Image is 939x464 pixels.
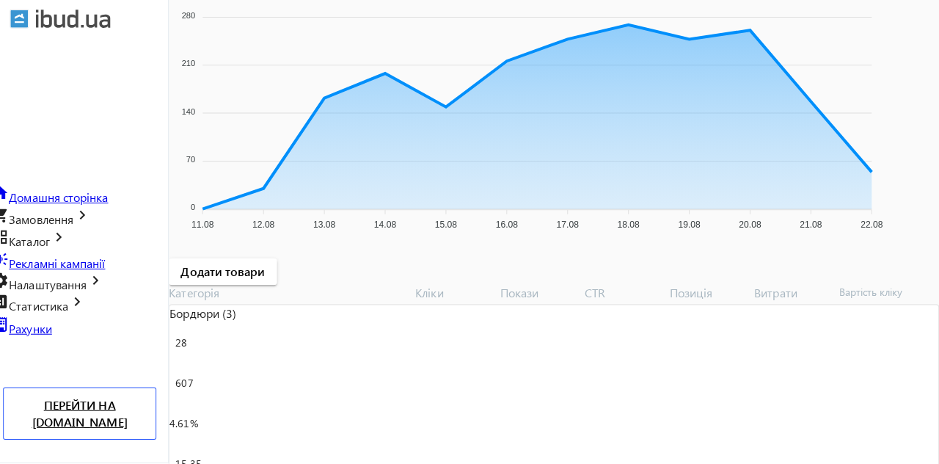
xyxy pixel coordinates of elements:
tspan: 20.08 [741,222,763,232]
mat-icon: keyboard_arrow_right [58,231,76,248]
mat-icon: keyboard_arrow_right [81,209,99,227]
span: Каталог [18,236,58,251]
span: Домашня сторінка [18,192,116,208]
mat-icon: keyboard_arrow_right [95,274,112,291]
tspan: 11.08 [199,222,221,232]
tspan: 13.08 [319,222,341,232]
span: Замовлення [18,214,81,230]
span: Покази [504,287,588,303]
span: Статистика [18,300,76,316]
span: Додати товари [188,266,271,282]
span: CTR [588,287,672,303]
span: Рахунки [18,322,60,338]
img: ibud.svg [18,14,37,33]
span: Кліки [420,287,504,303]
tspan: 16.08 [500,222,522,232]
span: Витрати [756,287,839,303]
span: 28 [183,337,194,351]
tspan: 70 [193,158,202,167]
tspan: 0 [197,205,202,214]
tspan: 21.08 [801,222,823,232]
span: Категорія [176,287,420,303]
tspan: 18.08 [620,222,642,232]
button: Додати товари [176,261,283,287]
div: Бордюри (3) [177,307,420,323]
tspan: 210 [189,62,202,71]
span: 607 [183,377,200,391]
tspan: 17.08 [560,222,582,232]
span: Позиція [672,287,756,303]
tspan: 12.08 [259,222,281,232]
span: 4.61% [177,417,205,431]
tspan: 22.08 [861,222,883,232]
span: Вартість кліку [840,287,924,303]
tspan: 280 [189,15,202,24]
a: Перейти на [DOMAIN_NAME] [12,388,164,441]
tspan: 140 [189,110,202,119]
mat-icon: keyboard_arrow_right [76,295,94,313]
tspan: 15.08 [439,222,461,232]
tspan: 19.08 [681,222,703,232]
tspan: 14.08 [379,222,401,232]
span: Налаштування [18,279,95,294]
span: Рекламні кампанії [18,258,113,273]
img: ibud_text.svg [44,14,118,33]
